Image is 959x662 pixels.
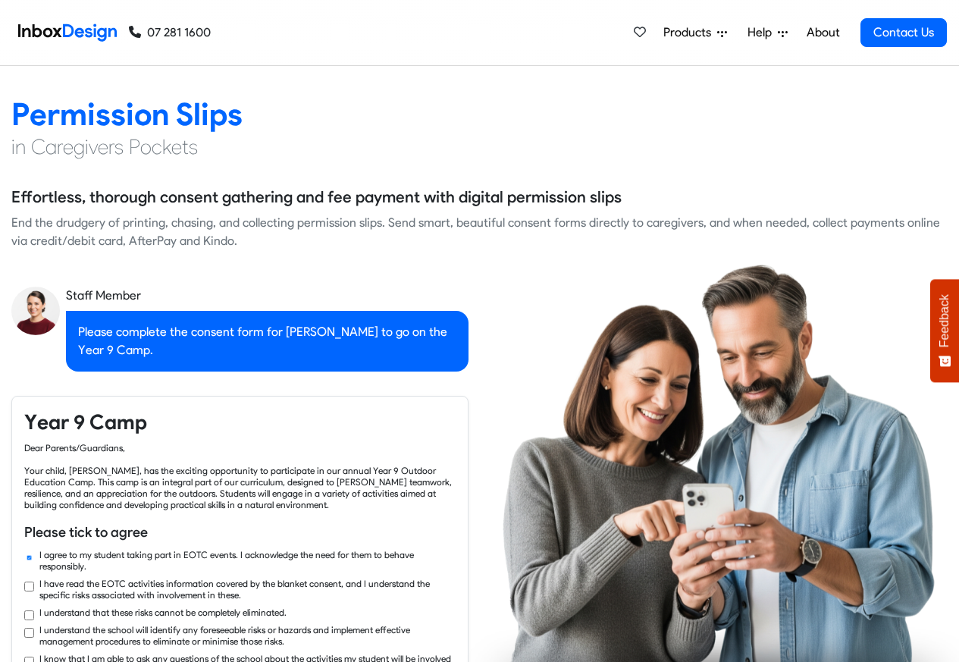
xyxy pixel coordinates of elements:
[747,24,778,42] span: Help
[11,186,622,209] h5: Effortless, thorough consent gathering and fee payment with digital permission slips
[802,17,844,48] a: About
[129,24,211,42] a: 07 281 1600
[11,95,948,133] h2: Permission Slips
[11,214,948,250] div: End the drudgery of printing, chasing, and collecting permission slips. Send smart, beautiful con...
[938,294,951,347] span: Feedback
[24,409,456,436] h4: Year 9 Camp
[741,17,794,48] a: Help
[39,607,287,618] label: I understand that these risks cannot be completely eliminated.
[39,624,456,647] label: I understand the school will identify any foreseeable risks or hazards and implement effective ma...
[860,18,947,47] a: Contact Us
[24,522,456,542] h6: Please tick to agree
[657,17,733,48] a: Products
[66,287,469,305] div: Staff Member
[930,279,959,382] button: Feedback - Show survey
[39,549,456,572] label: I agree to my student taking part in EOTC events. I acknowledge the need for them to behave respo...
[11,287,60,335] img: staff_avatar.png
[66,311,469,372] div: Please complete the consent form for [PERSON_NAME] to go on the Year 9 Camp.
[39,578,456,601] label: I have read the EOTC activities information covered by the blanket consent, and I understand the ...
[11,133,948,161] h4: in Caregivers Pockets
[24,442,456,510] div: Dear Parents/Guardians, Your child, [PERSON_NAME], has the exciting opportunity to participate in...
[663,24,717,42] span: Products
